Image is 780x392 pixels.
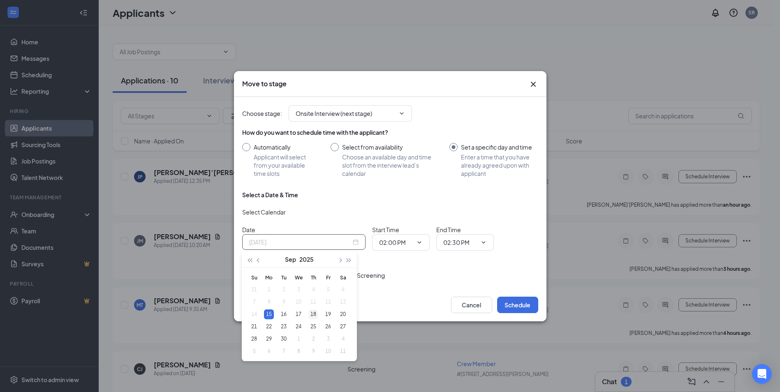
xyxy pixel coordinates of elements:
[321,333,336,345] td: 2025-10-03
[262,308,276,321] td: 2025-09-15
[279,346,289,356] div: 7
[247,333,262,345] td: 2025-09-28
[264,309,274,319] div: 15
[264,346,274,356] div: 6
[336,308,350,321] td: 2025-09-20
[291,321,306,333] td: 2025-09-24
[264,322,274,332] div: 22
[294,346,303,356] div: 8
[291,271,306,284] th: We
[497,297,538,313] button: Schedule
[323,322,333,332] div: 26
[242,128,538,136] div: How do you want to schedule time with the applicant?
[321,308,336,321] td: 2025-09-19
[247,321,262,333] td: 2025-09-21
[291,333,306,345] td: 2025-10-01
[247,345,262,357] td: 2025-10-05
[249,346,259,356] div: 5
[276,271,291,284] th: Tu
[279,309,289,319] div: 16
[249,334,259,344] div: 28
[336,345,350,357] td: 2025-10-11
[262,271,276,284] th: Mo
[752,364,772,384] div: Open Intercom Messenger
[323,334,333,344] div: 3
[279,322,289,332] div: 23
[321,345,336,357] td: 2025-10-10
[242,226,255,233] span: Date
[249,322,259,332] div: 21
[308,334,318,344] div: 2
[276,321,291,333] td: 2025-09-23
[291,345,306,357] td: 2025-10-08
[242,79,287,88] h3: Move to stage
[262,321,276,333] td: 2025-09-22
[262,333,276,345] td: 2025-09-29
[306,345,321,357] td: 2025-10-09
[294,322,303,332] div: 24
[262,345,276,357] td: 2025-10-06
[308,322,318,332] div: 25
[336,321,350,333] td: 2025-09-27
[323,346,333,356] div: 10
[306,333,321,345] td: 2025-10-02
[338,334,348,344] div: 4
[338,346,348,356] div: 11
[338,322,348,332] div: 27
[308,309,318,319] div: 18
[323,309,333,319] div: 19
[436,226,461,233] span: End Time
[398,110,405,117] svg: ChevronDown
[338,309,348,319] div: 20
[321,321,336,333] td: 2025-09-26
[264,334,274,344] div: 29
[336,333,350,345] td: 2025-10-04
[372,226,399,233] span: Start Time
[242,191,298,199] div: Select a Date & Time
[291,308,306,321] td: 2025-09-17
[306,271,321,284] th: Th
[379,238,413,247] input: Start time
[306,321,321,333] td: 2025-09-25
[528,79,538,89] svg: Cross
[294,334,303,344] div: 1
[321,271,336,284] th: Fr
[443,238,477,247] input: End time
[480,239,487,246] svg: ChevronDown
[416,239,423,246] svg: ChevronDown
[276,345,291,357] td: 2025-10-07
[249,238,351,247] input: Sep 15, 2025
[242,208,286,216] span: Select Calendar
[294,309,303,319] div: 17
[336,271,350,284] th: Sa
[247,271,262,284] th: Su
[279,334,289,344] div: 30
[451,297,492,313] button: Cancel
[306,308,321,321] td: 2025-09-18
[242,109,282,118] span: Choose stage :
[308,346,318,356] div: 9
[528,79,538,89] button: Close
[276,308,291,321] td: 2025-09-16
[285,251,296,267] button: Sep
[276,333,291,345] td: 2025-09-30
[299,251,314,267] button: 2025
